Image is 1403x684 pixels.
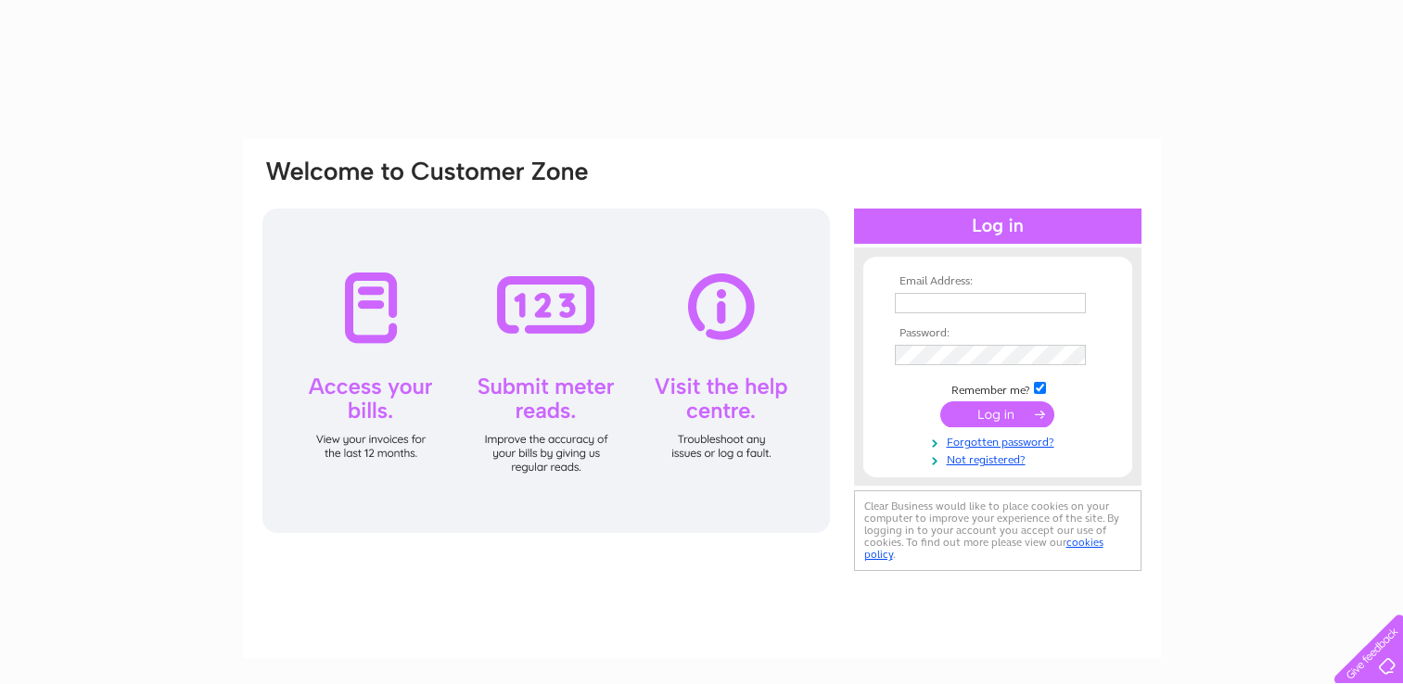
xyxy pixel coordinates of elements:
div: Clear Business would like to place cookies on your computer to improve your experience of the sit... [854,490,1142,571]
td: Remember me? [890,379,1105,398]
th: Password: [890,327,1105,340]
a: cookies policy [864,536,1103,561]
a: Forgotten password? [895,432,1105,450]
th: Email Address: [890,275,1105,288]
input: Submit [940,401,1054,427]
a: Not registered? [895,450,1105,467]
